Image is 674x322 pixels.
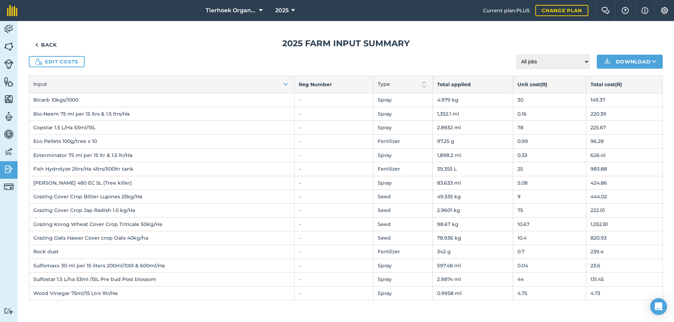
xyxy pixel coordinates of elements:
td: Fertilizer [374,135,433,148]
td: Grazing Cover Crop Jap Radish 1.0 kg/Ha [29,204,295,217]
td: - [294,135,373,148]
td: 983.88 [586,162,663,176]
td: 5.08 [513,176,586,190]
td: [PERSON_NAME] 480 EC 5L (Tree killer) [29,176,295,190]
td: 342 g [432,245,513,259]
td: Spray [374,259,433,272]
img: A cog icon [660,7,669,14]
td: Wood Vinegar 75ml/15 Ltrs 1ltr/Ha [29,286,295,300]
img: svg+xml;base64,PD94bWwgdmVyc2lvbj0iMS4wIiBlbmNvZGluZz0idXRmLTgiPz4KPCEtLSBHZW5lcmF0b3I6IEFkb2JlIE... [4,182,14,192]
td: 225.67 [586,121,663,134]
td: 424.86 [586,176,663,190]
td: 0.16 [513,107,586,121]
td: 1,352.1 ml [432,107,513,121]
img: svg+xml;base64,PD94bWwgdmVyc2lvbj0iMS4wIiBlbmNvZGluZz0idXRmLTgiPz4KPCEtLSBHZW5lcmF0b3I6IEFkb2JlIE... [4,164,14,174]
td: 10.4 [513,231,586,245]
img: fieldmargin Logo [7,5,18,16]
td: 10.67 [513,217,586,231]
th: Unit cost ( R ) [513,76,586,93]
span: Current plan : PLUS [483,7,530,14]
img: Two arrows, one pointing up and one pointing down to show sort is not active on this column [420,80,428,89]
td: Fertilizer [374,162,433,176]
td: 222.01 [586,204,663,217]
td: Exterminator 75 ml per 15 ltr & 1.5 ltr/Ha [29,148,295,162]
td: Bicarb 10kgs/1000 [29,93,295,107]
td: Seed [374,204,433,217]
td: - [294,107,373,121]
td: Copstar 1.5 L/Ha 53ml/15L [29,121,295,134]
td: Grazing Korog Wheat Cover Crop Triticale 50Kg/Ha [29,217,295,231]
td: Grazing Oats Hawer Cover crop Oats 40kg/ha [29,231,295,245]
td: - [294,273,373,286]
td: - [294,148,373,162]
td: - [294,162,373,176]
a: Edit costs [29,56,85,67]
span: 2025 [275,6,289,15]
td: - [294,245,373,259]
td: 78.936 kg [432,231,513,245]
td: 1,898.2 ml [432,148,513,162]
td: 0.9958 ml [432,286,513,300]
button: Input [29,76,294,93]
td: 98.67 kg [432,217,513,231]
td: 49.335 kg [432,190,513,203]
img: svg+xml;base64,PHN2ZyB4bWxucz0iaHR0cDovL3d3dy53My5vcmcvMjAwMC9zdmciIHdpZHRoPSI1NiIgaGVpZ2h0PSI2MC... [4,94,14,104]
img: svg+xml;base64,PHN2ZyB4bWxucz0iaHR0cDovL3d3dy53My5vcmcvMjAwMC9zdmciIHdpZHRoPSI1NiIgaGVpZ2h0PSI2MC... [4,76,14,87]
th: Total applied [432,76,513,93]
td: 4.73 [586,286,663,300]
td: - [294,176,373,190]
img: Icon showing a money bag [35,58,42,65]
td: Seed [374,231,433,245]
td: Grazing Cover Crop Bitter Lupines 25kg/Ha [29,190,295,203]
td: 820.93 [586,231,663,245]
td: Seed [374,217,433,231]
td: Bio-Neem 75 ml per 15 ltrs & 1.5 ltrs/Ha [29,107,295,121]
td: - [294,231,373,245]
img: svg+xml;base64,PHN2ZyB4bWxucz0iaHR0cDovL3d3dy53My5vcmcvMjAwMC9zdmciIHdpZHRoPSI5IiBoZWlnaHQ9IjI0Ii... [35,41,38,49]
td: - [294,217,373,231]
td: Fertilizer [374,245,433,259]
td: Fish Hydrolyze 2ltrs/Ha 4ltrs/500ltr tank [29,162,295,176]
td: Spray [374,107,433,121]
td: 0.33 [513,148,586,162]
td: Spray [374,273,433,286]
td: 626.41 [586,148,663,162]
td: 239.4 [586,245,663,259]
th: Reg Number [294,76,373,93]
td: - [294,204,373,217]
td: 597.48 ml [432,259,513,272]
a: Change plan [535,5,588,16]
td: 97.25 g [432,135,513,148]
td: 220.39 [586,107,663,121]
td: 1,052.81 [586,217,663,231]
img: svg+xml;base64,PD94bWwgdmVyc2lvbj0iMS4wIiBlbmNvZGluZz0idXRmLTgiPz4KPCEtLSBHZW5lcmF0b3I6IEFkb2JlIE... [4,59,14,69]
div: Open Intercom Messenger [650,298,667,315]
td: Sulfostar 1.5 L/ha 53ml /15L Pre bud Post blossom [29,273,295,286]
img: A question mark icon [621,7,629,14]
td: 2.9601 kg [432,204,513,217]
span: Tierhoek Organic Farm [206,6,256,15]
img: svg+xml;base64,PHN2ZyB4bWxucz0iaHR0cDovL3d3dy53My5vcmcvMjAwMC9zdmciIHdpZHRoPSI1NiIgaGVpZ2h0PSI2MC... [4,41,14,52]
a: Back [29,38,63,52]
td: 444.02 [586,190,663,203]
td: 25 [513,162,586,176]
td: 30 [513,93,586,107]
td: 39.355 L [432,162,513,176]
td: Spray [374,176,433,190]
td: 0.04 [513,259,586,272]
td: Seed [374,190,433,203]
img: svg+xml;base64,PD94bWwgdmVyc2lvbj0iMS4wIiBlbmNvZGluZz0idXRmLTgiPz4KPCEtLSBHZW5lcmF0b3I6IEFkb2JlIE... [4,308,14,314]
td: 0.7 [513,245,586,259]
img: svg+xml;base64,PD94bWwgdmVyc2lvbj0iMS4wIiBlbmNvZGluZz0idXRmLTgiPz4KPCEtLSBHZW5lcmF0b3I6IEFkb2JlIE... [4,146,14,157]
td: Spray [374,286,433,300]
td: 2.8932 ml [432,121,513,134]
th: Total cost ( R ) [586,76,663,93]
td: - [294,121,373,134]
td: 4.75 [513,286,586,300]
button: Download [597,55,663,69]
td: 4.979 kg [432,93,513,107]
td: 78 [513,121,586,134]
td: 149.37 [586,93,663,107]
td: Spray [374,93,433,107]
td: 75 [513,204,586,217]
